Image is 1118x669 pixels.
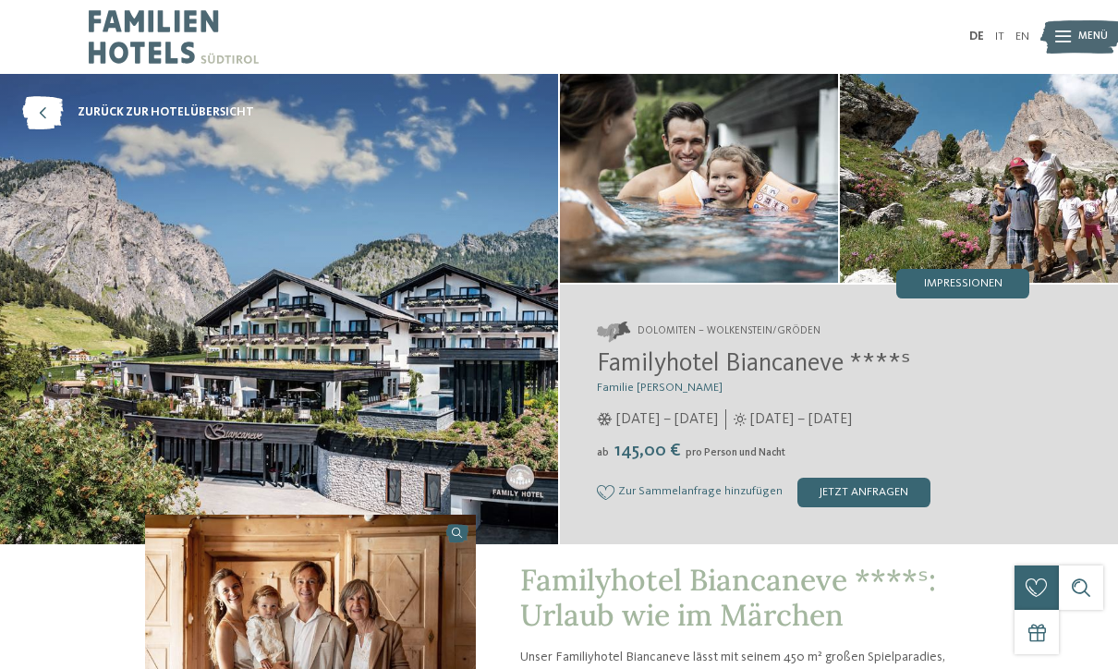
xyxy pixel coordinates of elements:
[1078,30,1108,44] span: Menü
[638,324,820,339] span: Dolomiten – Wolkenstein/Gröden
[597,413,613,426] i: Öffnungszeiten im Winter
[995,30,1004,43] a: IT
[616,409,718,430] span: [DATE] – [DATE]
[750,409,852,430] span: [DATE] – [DATE]
[686,447,785,458] span: pro Person und Nacht
[924,278,1003,290] span: Impressionen
[520,561,936,634] span: Familyhotel Biancaneve ****ˢ: Urlaub wie im Märchen
[1015,30,1029,43] a: EN
[840,74,1118,283] img: Unser Familienhotel in Wolkenstein: Urlaub wie im Märchen
[734,413,747,426] i: Öffnungszeiten im Sommer
[611,442,684,460] span: 145,00 €
[22,96,254,129] a: zurück zur Hotelübersicht
[797,478,930,507] div: jetzt anfragen
[969,30,984,43] a: DE
[597,447,609,458] span: ab
[618,485,783,498] span: Zur Sammelanfrage hinzufügen
[560,74,838,283] img: Unser Familienhotel in Wolkenstein: Urlaub wie im Märchen
[597,382,723,394] span: Familie [PERSON_NAME]
[78,104,254,121] span: zurück zur Hotelübersicht
[597,351,910,377] span: Familyhotel Biancaneve ****ˢ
